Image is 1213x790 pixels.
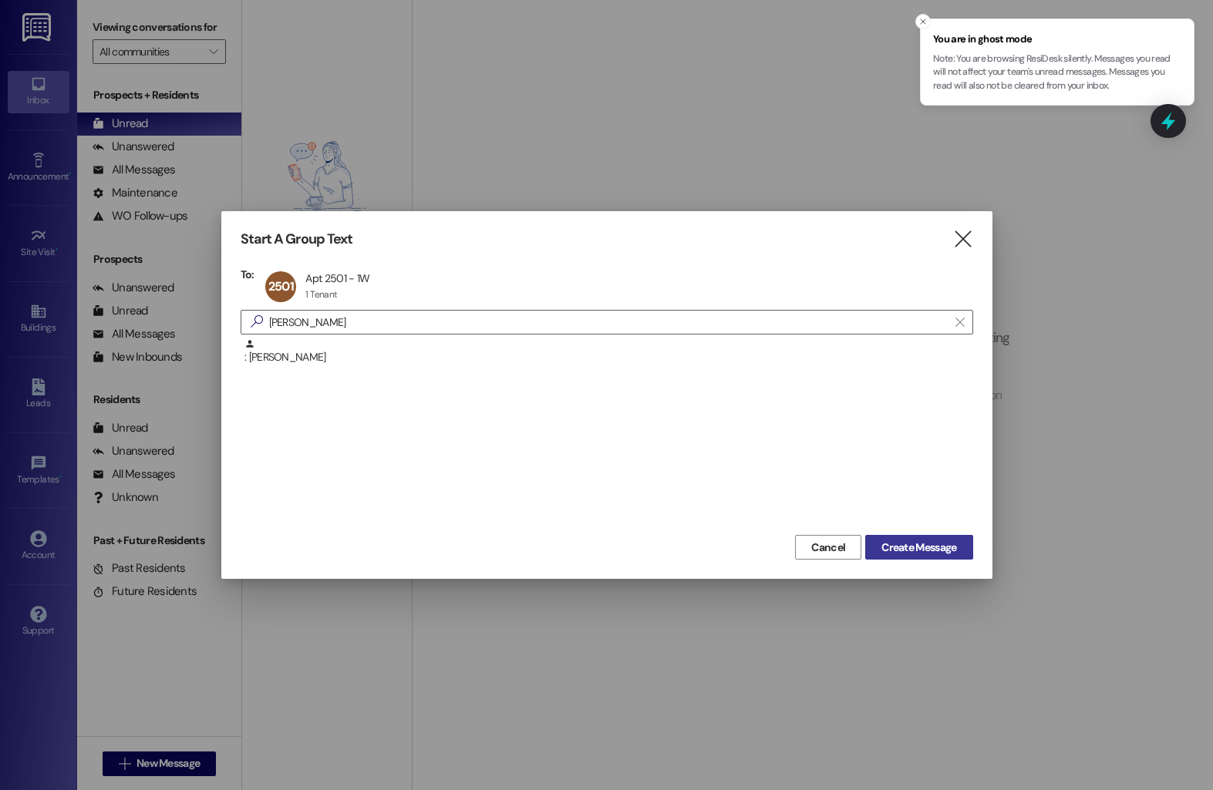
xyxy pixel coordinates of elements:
button: Clear text [948,311,972,334]
h3: To: [241,267,254,281]
button: Cancel [795,535,861,560]
span: 2501 [268,278,294,294]
i:  [955,316,964,328]
span: Create Message [881,540,956,556]
span: Cancel [811,540,845,556]
input: Search for any contact or apartment [269,311,948,333]
div: : [PERSON_NAME] [244,338,973,365]
p: Note: You are browsing ResiDesk silently. Messages you read will not affect your team's unread me... [933,52,1181,93]
button: Create Message [865,535,972,560]
i:  [244,314,269,330]
div: : [PERSON_NAME] [241,338,973,377]
i:  [952,231,973,247]
button: Close toast [915,14,931,29]
div: 1 Tenant [305,288,337,301]
span: You are in ghost mode [933,32,1181,47]
h3: Start A Group Text [241,230,353,248]
div: Apt 2501 - 1W [305,271,369,285]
